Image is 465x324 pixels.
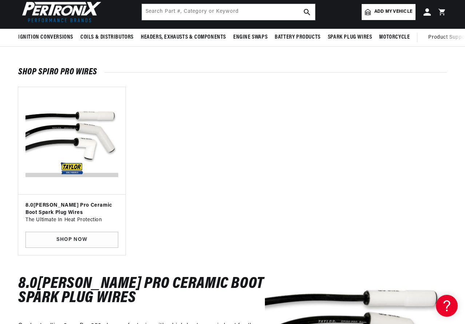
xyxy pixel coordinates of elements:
h3: 8.0[PERSON_NAME] Pro Ceramic Boot Spark Plug Wires [25,202,118,216]
ul: Slider [18,87,447,255]
h3: 8.0[PERSON_NAME] Pro Ceramic Boot Spark Plug Wires [18,277,447,305]
a: Add my vehicle [362,4,416,20]
summary: Battery Products [271,29,324,46]
span: Motorcycle [379,34,410,41]
img: Taylor-Ceramic-Boot-Halo-Image--v1657051879495.jpg [24,93,119,188]
p: The Ultimate In Heat Protection [25,216,118,224]
a: SHOP NOW [25,232,118,248]
summary: Spark Plug Wires [324,29,376,46]
summary: Motorcycle [375,29,413,46]
span: Spark Plug Wires [328,34,372,41]
span: Add my vehicle [374,8,412,15]
span: Coils & Distributors [80,34,134,41]
summary: Headers, Exhausts & Components [137,29,230,46]
button: search button [299,4,315,20]
h2: Shop Spiro Pro Wires [18,69,447,76]
span: Headers, Exhausts & Components [141,34,226,41]
summary: Engine Swaps [230,29,271,46]
span: Engine Swaps [233,34,267,41]
input: Search Part #, Category or Keyword [142,4,315,20]
summary: Coils & Distributors [77,29,137,46]
span: Ignition Conversions [18,34,73,41]
summary: Ignition Conversions [18,29,77,46]
span: Battery Products [275,34,321,41]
